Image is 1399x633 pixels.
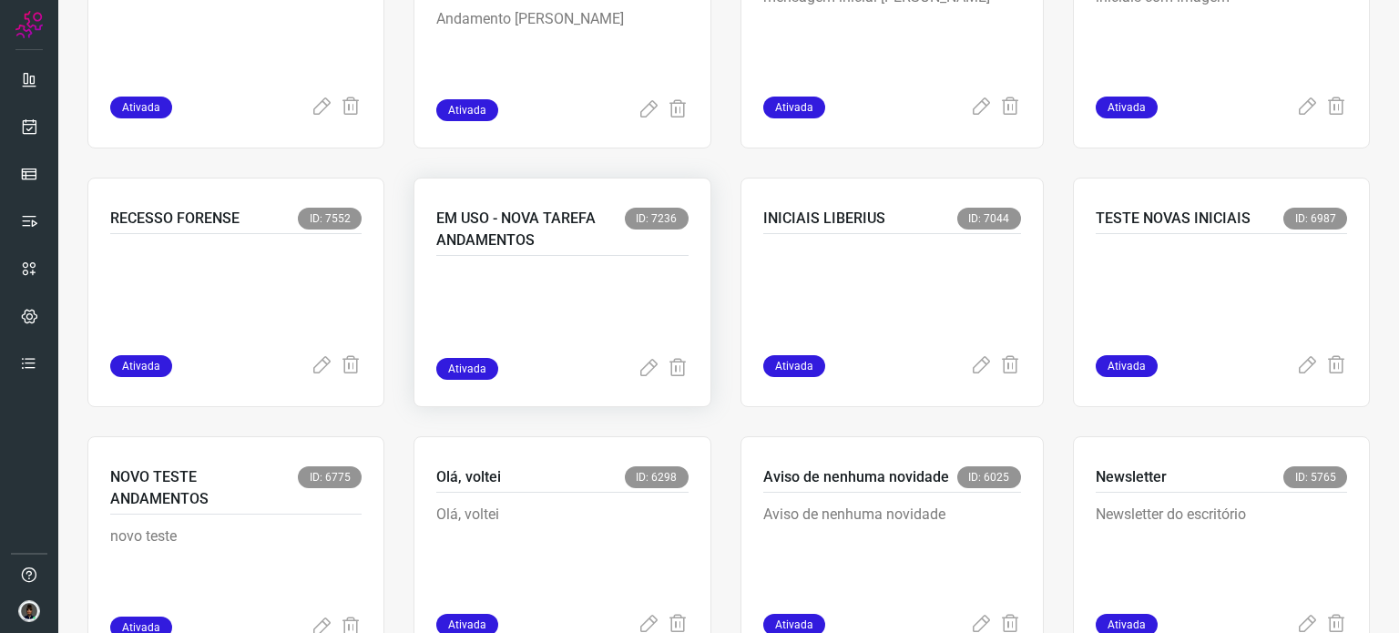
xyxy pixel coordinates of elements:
p: RECESSO FORENSE [110,208,240,230]
p: INICIAIS LIBERIUS [763,208,885,230]
span: Ativada [110,355,172,377]
p: Aviso de nenhuma novidade [763,504,1021,595]
span: ID: 7044 [957,208,1021,230]
p: TESTE NOVAS INICIAIS [1096,208,1251,230]
span: Ativada [763,355,825,377]
span: Ativada [436,99,498,121]
img: Logo [15,11,43,38]
span: ID: 7236 [625,208,689,230]
p: novo teste [110,526,362,617]
span: Ativada [110,97,172,118]
span: Ativada [1096,355,1158,377]
img: d44150f10045ac5288e451a80f22ca79.png [18,600,40,622]
span: ID: 6025 [957,466,1021,488]
span: Ativada [1096,97,1158,118]
p: Newsletter do escritório [1096,504,1347,595]
p: Olá, voltei [436,504,688,595]
span: Ativada [436,358,498,380]
p: EM USO - NOVA TAREFA ANDAMENTOS [436,208,624,251]
span: ID: 6298 [625,466,689,488]
span: ID: 5765 [1283,466,1347,488]
p: Andamento [PERSON_NAME] [436,8,688,99]
p: Olá, voltei [436,466,501,488]
span: Ativada [763,97,825,118]
span: ID: 6775 [298,466,362,488]
p: Aviso de nenhuma novidade [763,466,949,488]
p: NOVO TESTE ANDAMENTOS [110,466,298,510]
span: ID: 7552 [298,208,362,230]
p: Newsletter [1096,466,1167,488]
span: ID: 6987 [1283,208,1347,230]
